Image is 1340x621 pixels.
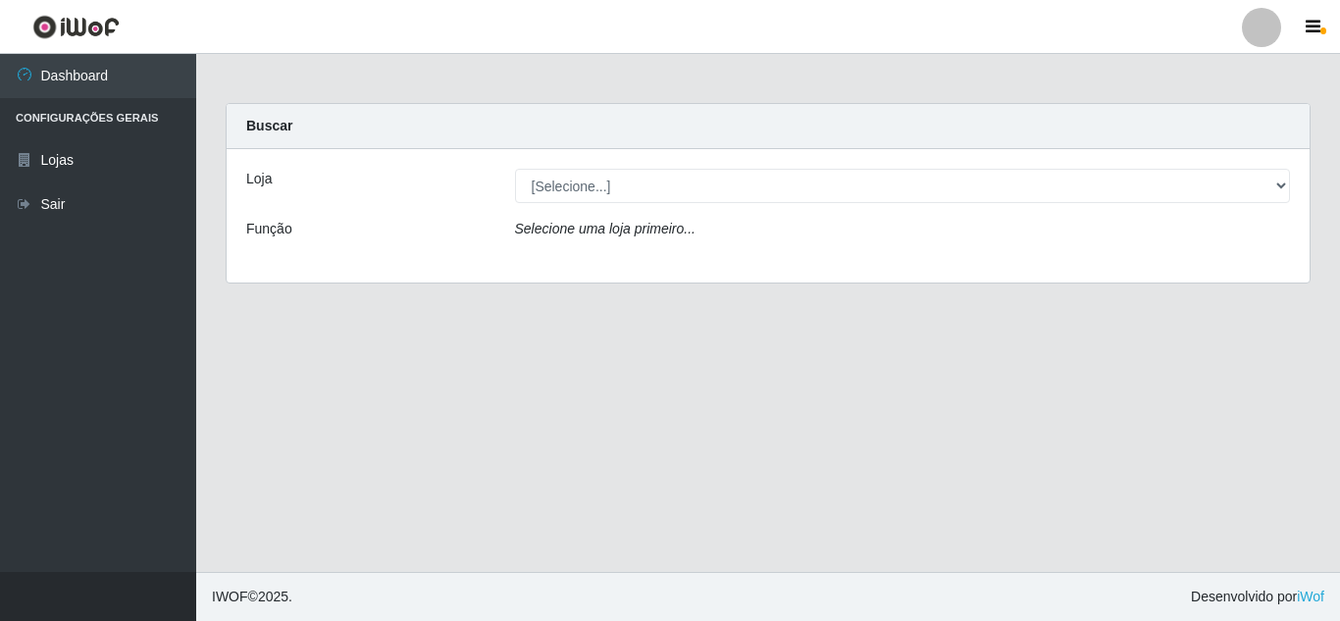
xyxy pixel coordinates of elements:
[246,118,292,133] strong: Buscar
[246,169,272,189] label: Loja
[515,221,696,236] i: Selecione uma loja primeiro...
[1297,589,1324,604] a: iWof
[32,15,120,39] img: CoreUI Logo
[1191,587,1324,607] span: Desenvolvido por
[212,589,248,604] span: IWOF
[246,219,292,239] label: Função
[212,587,292,607] span: © 2025 .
